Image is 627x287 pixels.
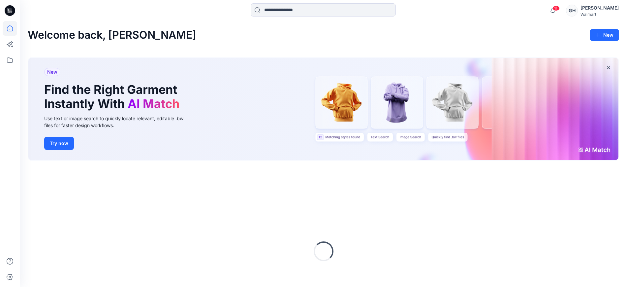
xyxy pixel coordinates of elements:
button: New [590,29,619,41]
h2: Welcome back, [PERSON_NAME] [28,29,196,41]
button: Try now [44,137,74,150]
span: New [47,68,57,76]
div: GH [566,5,578,17]
div: [PERSON_NAME] [580,4,619,12]
span: 11 [552,6,560,11]
h1: Find the Right Garment Instantly With [44,83,183,111]
div: Walmart [580,12,619,17]
div: Use text or image search to quickly locate relevant, editable .bw files for faster design workflows. [44,115,193,129]
span: AI Match [128,96,179,111]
